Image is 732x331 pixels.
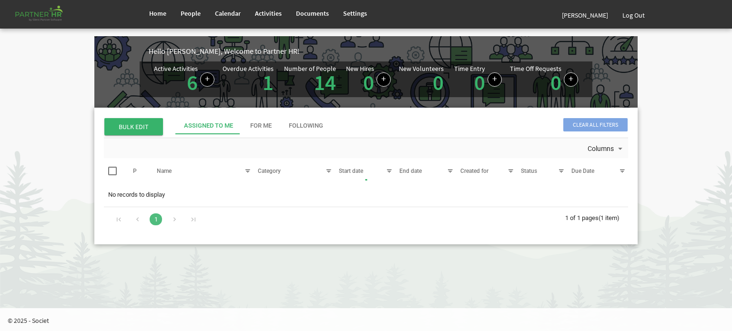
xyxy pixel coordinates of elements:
[454,65,502,93] div: Number of Time Entries
[563,118,628,131] span: Clear all filters
[187,69,198,96] a: 6
[488,72,502,87] a: Log hours
[454,65,485,72] div: Time Entry
[363,69,374,96] a: 0
[255,9,282,18] span: Activities
[346,65,374,72] div: New Hires
[215,9,241,18] span: Calendar
[346,65,391,93] div: People hired in the last 7 days
[474,69,485,96] a: 0
[314,69,336,96] a: 14
[250,121,272,130] div: For Me
[149,46,638,57] div: Hello [PERSON_NAME], Welcome to Partner HR!
[289,121,323,130] div: Following
[296,9,329,18] span: Documents
[181,9,201,18] span: People
[284,65,338,93] div: Total number of active people in Partner HR
[615,2,652,29] a: Log Out
[555,2,615,29] a: [PERSON_NAME]
[284,65,336,72] div: Number of People
[223,65,276,93] div: Activities assigned to you for which the Due Date is passed
[104,118,163,135] span: BULK EDIT
[399,65,446,93] div: Volunteer hired in the last 7 days
[223,65,274,72] div: Overdue Activities
[399,65,444,72] div: New Volunteers
[8,316,732,325] p: © 2025 - Societ
[149,9,166,18] span: Home
[343,9,367,18] span: Settings
[200,72,214,87] a: Create a new Activity
[564,72,578,87] a: Create a new time off request
[510,65,561,72] div: Time Off Requests
[175,117,700,134] div: tab-header
[154,65,214,93] div: Number of active Activities in Partner HR
[433,69,444,96] a: 0
[263,69,274,96] a: 1
[550,69,561,96] a: 0
[376,72,391,87] a: Add new person to Partner HR
[184,121,233,130] div: Assigned To Me
[154,65,198,72] div: Active Activities
[510,65,578,93] div: Number of active time off requests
